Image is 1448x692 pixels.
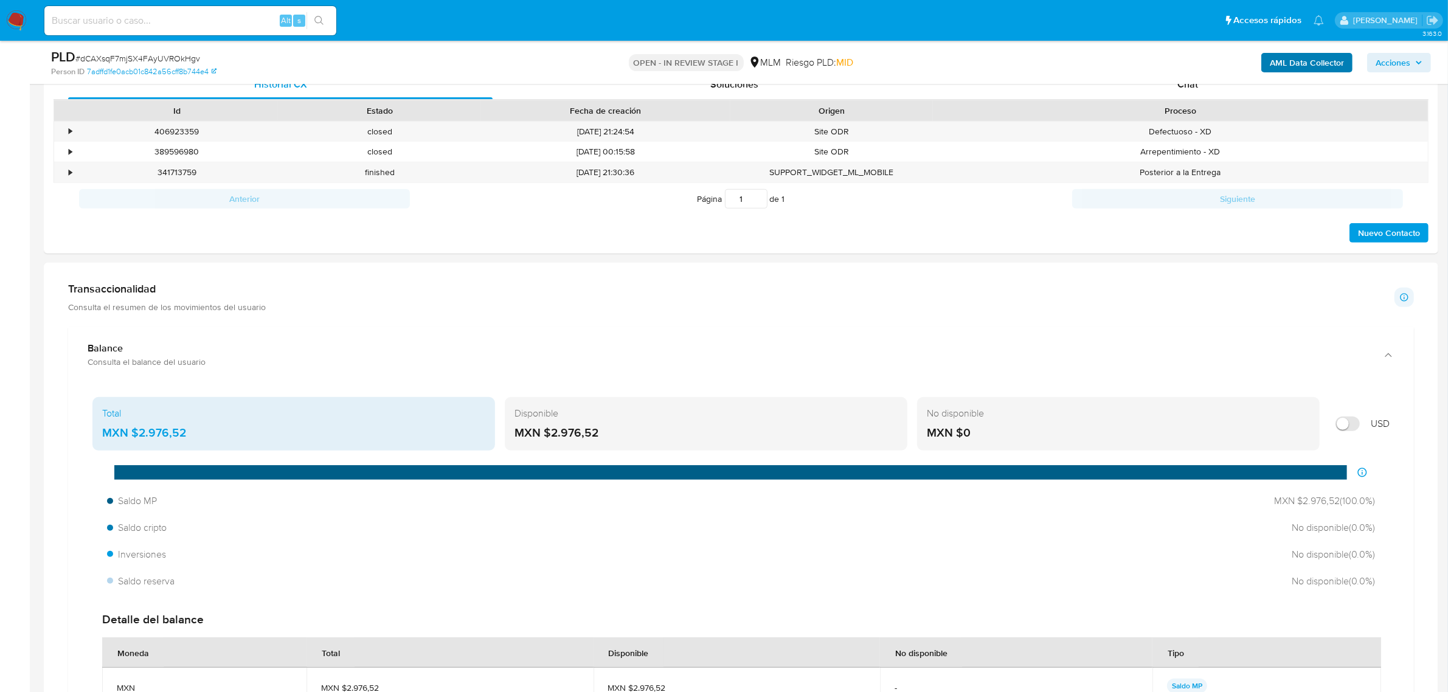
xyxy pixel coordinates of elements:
div: Proceso [941,105,1419,117]
div: Estado [286,105,472,117]
button: Nuevo Contacto [1349,223,1429,243]
div: [DATE] 21:24:54 [481,122,730,142]
span: 3.163.0 [1422,29,1442,38]
span: Acciones [1376,53,1410,72]
button: Acciones [1367,53,1431,72]
span: Página de [698,189,785,209]
button: Anterior [79,189,410,209]
a: Notificaciones [1314,15,1324,26]
a: 7adffd1fe0acb01c842a56cff8b744e4 [87,66,217,77]
div: closed [278,122,480,142]
div: SUPPORT_WIDGET_ML_MOBILE [730,162,933,182]
div: Posterior a la Entrega [933,162,1428,182]
b: AML Data Collector [1270,53,1344,72]
button: Siguiente [1072,189,1403,209]
div: 406923359 [75,122,278,142]
b: PLD [51,47,75,66]
div: 389596980 [75,142,278,162]
div: Arrepentimiento - XD [933,142,1428,162]
a: Salir [1426,14,1439,27]
button: AML Data Collector [1261,53,1353,72]
b: Person ID [51,66,85,77]
div: MLM [749,56,781,69]
div: Id [84,105,269,117]
div: Site ODR [730,142,933,162]
div: [DATE] 00:15:58 [481,142,730,162]
p: alan.cervantesmartinez@mercadolibre.com.mx [1353,15,1422,26]
span: Riesgo PLD: [786,56,854,69]
div: finished [278,162,480,182]
div: Defectuoso - XD [933,122,1428,142]
span: Accesos rápidos [1233,14,1301,27]
div: • [69,126,72,137]
div: Fecha de creación [490,105,722,117]
span: MID [837,55,854,69]
button: search-icon [307,12,331,29]
span: Nuevo Contacto [1358,224,1420,241]
span: # dCAXsqF7mjSX4FAyUVROkHgv [75,52,200,64]
p: OPEN - IN REVIEW STAGE I [629,54,744,71]
div: Site ODR [730,122,933,142]
div: closed [278,142,480,162]
span: Alt [281,15,291,26]
div: • [69,146,72,157]
div: 341713759 [75,162,278,182]
input: Buscar usuario o caso... [44,13,336,29]
div: • [69,167,72,178]
span: s [297,15,301,26]
div: [DATE] 21:30:36 [481,162,730,182]
div: Origen [739,105,924,117]
span: 1 [782,193,785,205]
